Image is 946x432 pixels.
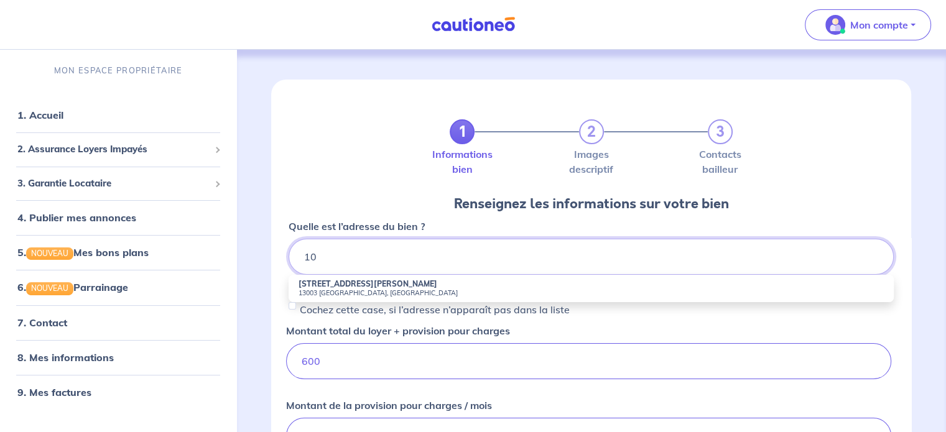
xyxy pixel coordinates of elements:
img: illu_account_valid_menu.svg [825,15,845,35]
label: Informations bien [450,149,475,174]
label: Images descriptif [579,149,604,174]
a: 4. Publier mes annonces [17,211,136,224]
input: Ex. : 165 avenue de bretagne, Lille [289,239,894,275]
button: illu_account_valid_menu.svgMon compte [805,9,931,40]
div: 3. Garantie Locataire [5,172,231,196]
a: 9. Mes factures [17,386,91,398]
a: 6.NOUVEAUParrainage [17,281,128,293]
strong: [STREET_ADDRESS][PERSON_NAME] [299,279,437,288]
div: 7. Contact [5,310,231,335]
div: 4. Publier mes annonces [5,205,231,230]
a: 1 [450,119,475,144]
a: 1. Accueil [17,109,63,121]
p: Cochez cette case, si l’adresse n’apparaît pas dans la liste [300,302,570,317]
input: Ex. : 250 € / mois [286,343,891,379]
a: 7. Contact [17,316,67,329]
a: 5.NOUVEAUMes bons plans [17,246,149,259]
span: 2. Assurance Loyers Impayés [17,142,210,157]
p: Montant de la provision pour charges / mois [286,398,492,413]
div: 5.NOUVEAUMes bons plans [5,240,231,265]
p: Montant total du loyer + provision pour charges [286,323,510,338]
div: 2. Assurance Loyers Impayés [5,137,231,162]
small: 13003 [GEOGRAPHIC_DATA], [GEOGRAPHIC_DATA] [299,288,884,297]
div: Renseignez les informations sur votre bien [454,194,729,214]
span: 3. Garantie Locataire [17,177,210,191]
p: MON ESPACE PROPRIÉTAIRE [54,65,182,76]
p: Mon compte [850,17,908,32]
div: 8. Mes informations [5,345,231,370]
div: 1. Accueil [5,103,231,127]
label: Contacts bailleur [708,149,733,174]
div: 9. Mes factures [5,380,231,405]
div: 6.NOUVEAUParrainage [5,275,231,300]
p: Quelle est l’adresse du bien ? [289,219,425,234]
img: Cautioneo [427,17,520,32]
a: 8. Mes informations [17,351,114,364]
